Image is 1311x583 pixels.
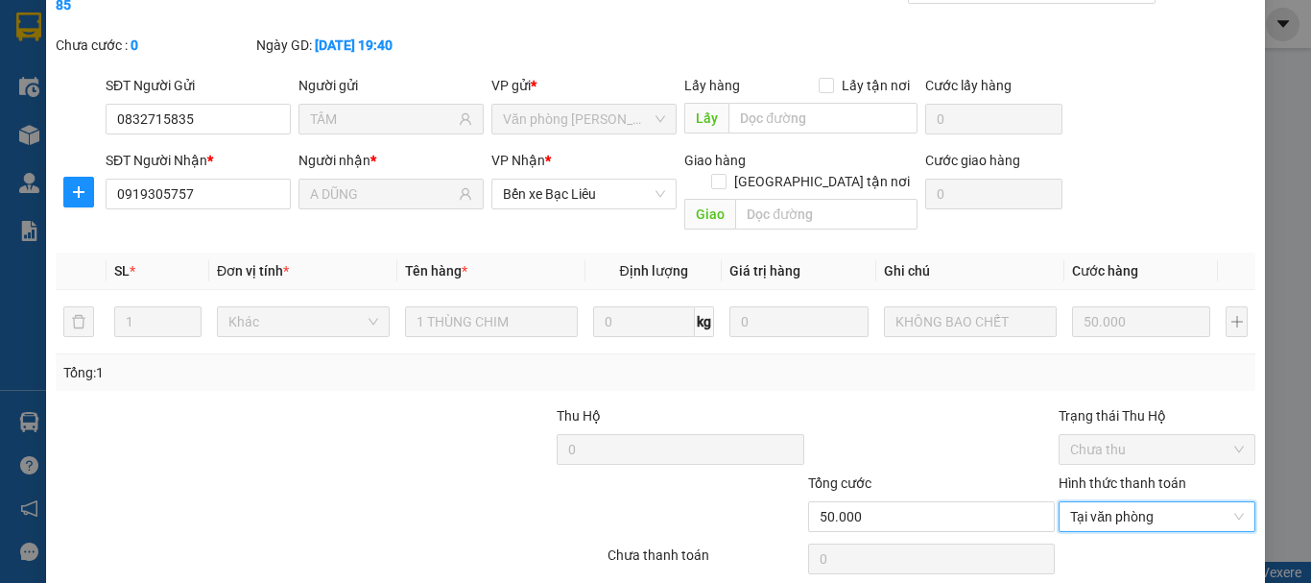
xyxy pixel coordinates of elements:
[925,179,1062,209] input: Cước giao hàng
[106,75,291,96] div: SĐT Người Gửi
[1226,306,1248,337] button: plus
[228,307,378,336] span: Khác
[619,263,687,279] span: Định lượng
[63,362,508,383] div: Tổng: 1
[729,306,868,337] input: 0
[63,177,94,207] button: plus
[56,35,252,56] div: Chưa cước :
[729,263,800,279] span: Giá trị hàng
[114,263,130,279] span: SL
[298,150,484,171] div: Người nhận
[1059,405,1255,426] div: Trạng thái Thu Hộ
[1072,263,1138,279] span: Cước hàng
[606,545,806,578] div: Chưa thanh toán
[884,306,1057,337] input: Ghi Chú
[925,78,1012,93] label: Cước lấy hàng
[405,306,578,337] input: VD: Bàn, Ghế
[63,306,94,337] button: delete
[503,105,665,134] span: Văn phòng Hồ Chí Minh
[459,187,472,201] span: user
[925,153,1020,168] label: Cước giao hàng
[503,180,665,208] span: Bến xe Bạc Liêu
[684,78,740,93] span: Lấy hàng
[727,171,918,192] span: [GEOGRAPHIC_DATA] tận nơi
[405,263,467,279] span: Tên hàng
[310,109,455,130] input: Tên người gửi
[459,112,472,126] span: user
[1070,435,1244,464] span: Chưa thu
[684,153,746,168] span: Giao hàng
[684,103,728,134] span: Lấy
[1059,475,1186,491] label: Hình thức thanh toán
[64,184,93,200] span: plus
[315,37,393,53] b: [DATE] 19:40
[876,253,1064,290] th: Ghi chú
[491,153,545,168] span: VP Nhận
[925,104,1062,134] input: Cước lấy hàng
[684,199,735,230] span: Giao
[1072,306,1210,337] input: 0
[728,103,918,134] input: Dọc đường
[695,306,714,337] span: kg
[131,37,138,53] b: 0
[491,75,677,96] div: VP gửi
[298,75,484,96] div: Người gửi
[1070,502,1244,531] span: Tại văn phòng
[310,183,455,205] input: Tên người nhận
[808,475,871,491] span: Tổng cước
[256,35,453,56] div: Ngày GD:
[834,75,918,96] span: Lấy tận nơi
[735,199,918,230] input: Dọc đường
[217,263,289,279] span: Đơn vị tính
[557,408,601,424] span: Thu Hộ
[106,150,291,171] div: SĐT Người Nhận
